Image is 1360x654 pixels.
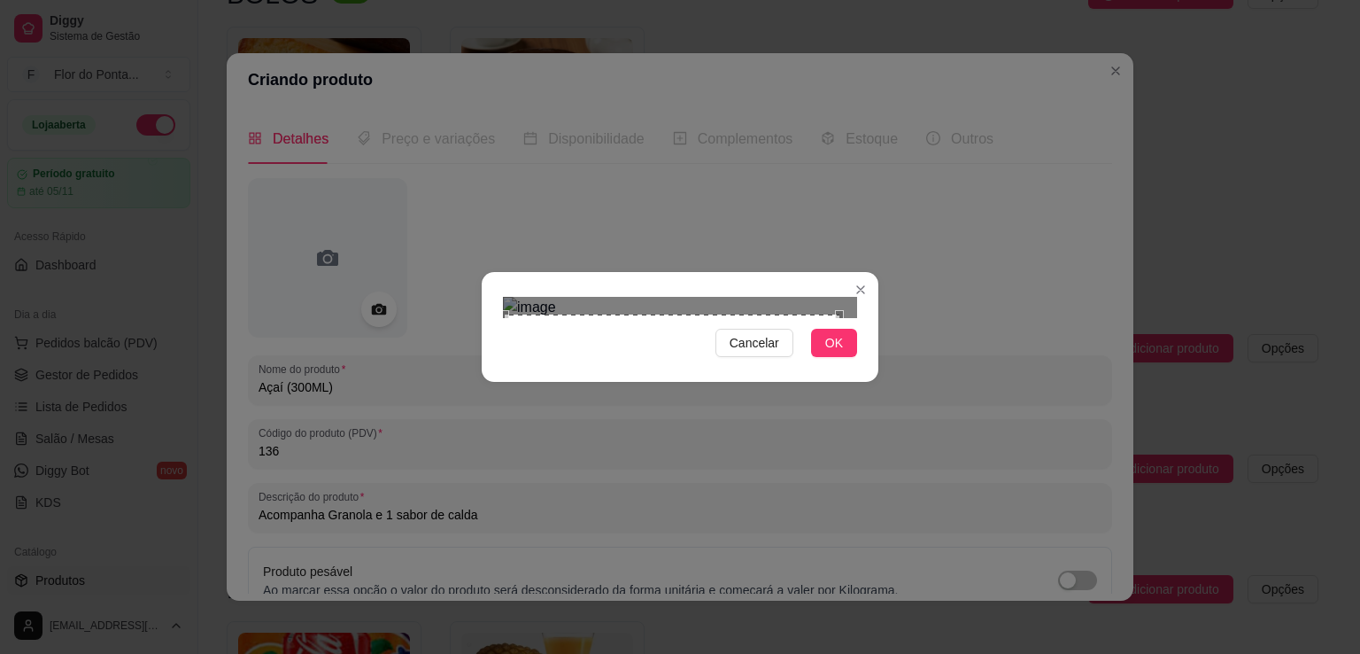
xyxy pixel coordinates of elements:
button: OK [811,329,857,357]
button: Close [846,276,875,304]
span: Cancelar [730,333,779,353]
span: OK [825,333,843,353]
button: Cancelar [715,329,793,357]
img: image [503,297,857,318]
div: Use the arrow keys to move the crop selection area [505,315,839,650]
